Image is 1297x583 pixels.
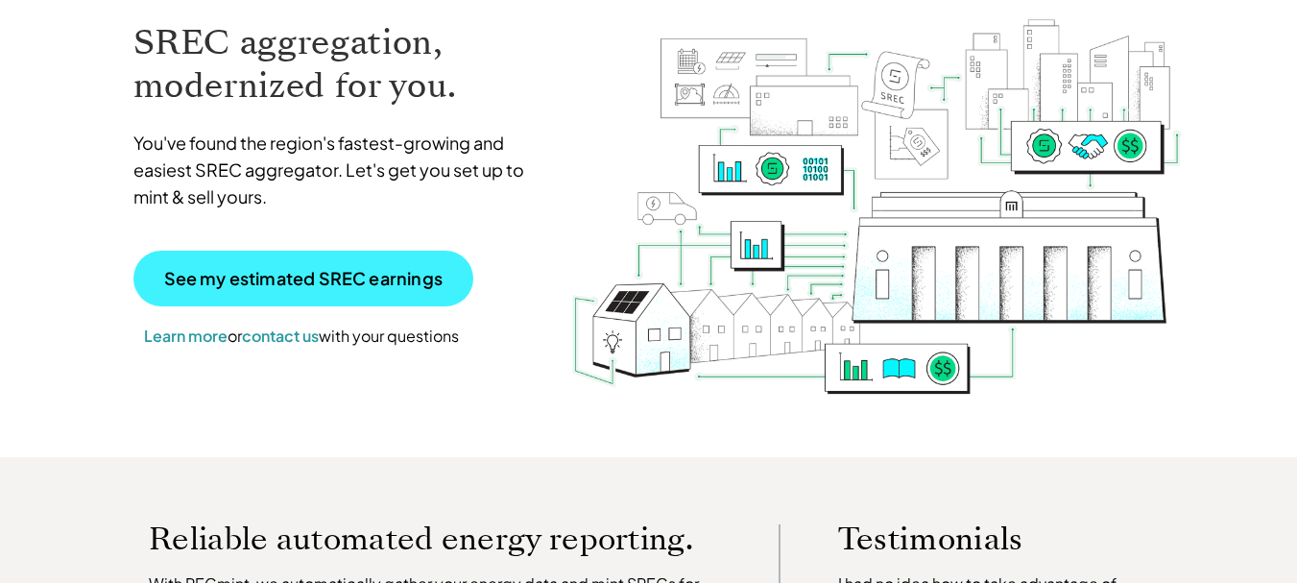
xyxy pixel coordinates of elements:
a: See my estimated SREC earnings [133,251,473,306]
p: or with your questions [133,324,469,349]
a: contact us [242,326,319,346]
p: Testimonials [838,524,1124,553]
h1: SREC aggregation, modernized for you. [133,21,542,108]
p: You've found the region's fastest-growing and easiest SREC aggregator. Let's get you set up to mi... [133,130,542,210]
a: Learn more [144,326,228,346]
p: Reliable automated energy reporting. [149,524,721,553]
p: See my estimated SREC earnings [164,270,443,287]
